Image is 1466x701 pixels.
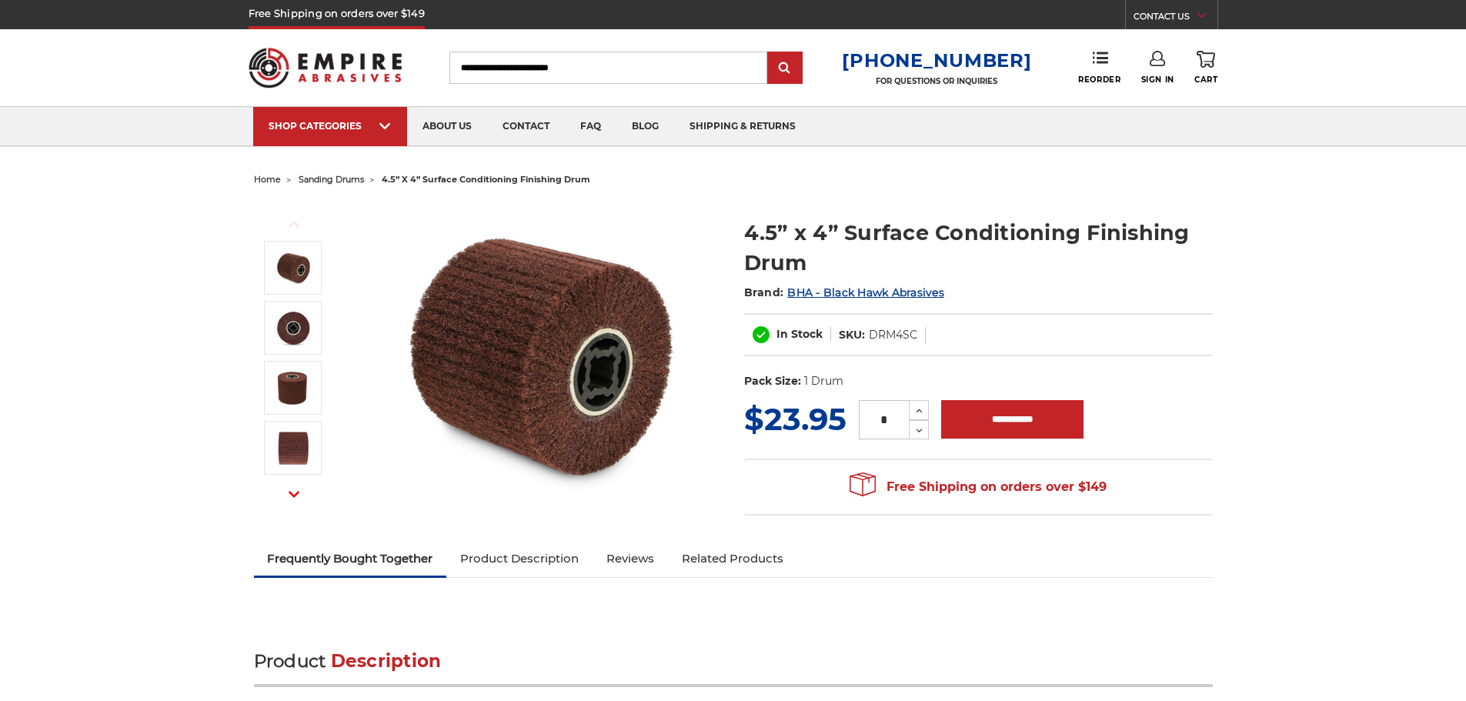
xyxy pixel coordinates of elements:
a: about us [407,107,487,146]
span: In Stock [776,327,823,341]
img: Empire Abrasives [249,38,402,98]
img: Non Woven Finishing Sanding Drum [274,369,312,407]
span: Product [254,650,326,672]
a: sanding drums [299,174,364,185]
a: home [254,174,281,185]
a: blog [616,107,674,146]
dt: SKU: [839,327,865,343]
a: Reorder [1078,51,1120,84]
span: Reorder [1078,75,1120,85]
a: Reviews [593,542,668,576]
a: Related Products [668,542,797,576]
p: FOR QUESTIONS OR INQUIRIES [842,76,1031,86]
a: faq [565,107,616,146]
img: 4.5 Inch Surface Conditioning Finishing Drum [274,249,312,287]
a: shipping & returns [674,107,811,146]
img: 4.5” x 4” Surface Conditioning Finishing Drum [274,429,312,467]
div: SHOP CATEGORIES [269,120,392,132]
a: contact [487,107,565,146]
img: 4.5 Inch Surface Conditioning Finishing Drum [386,202,693,509]
button: Next [276,478,312,511]
span: 4.5” x 4” surface conditioning finishing drum [382,174,590,185]
span: Sign In [1141,75,1174,85]
button: Previous [276,208,312,241]
a: Product Description [446,542,593,576]
a: [PHONE_NUMBER] [842,49,1031,72]
a: Frequently Bought Together [254,542,447,576]
h1: 4.5” x 4” Surface Conditioning Finishing Drum [744,218,1213,278]
a: CONTACT US [1134,8,1217,29]
span: Free Shipping on orders over $149 [850,472,1107,502]
span: Cart [1194,75,1217,85]
span: Description [331,650,442,672]
img: 4.5" x 4" Surface Conditioning Finishing Drum - 3/4 Inch Quad Key Arbor [274,309,312,347]
dd: 1 Drum [804,373,843,389]
a: BHA - Black Hawk Abrasives [787,285,944,299]
span: $23.95 [744,400,847,438]
a: Cart [1194,51,1217,85]
span: Brand: [744,285,784,299]
input: Submit [770,53,800,84]
dd: DRM4SC [869,327,917,343]
dt: Pack Size: [744,373,801,389]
